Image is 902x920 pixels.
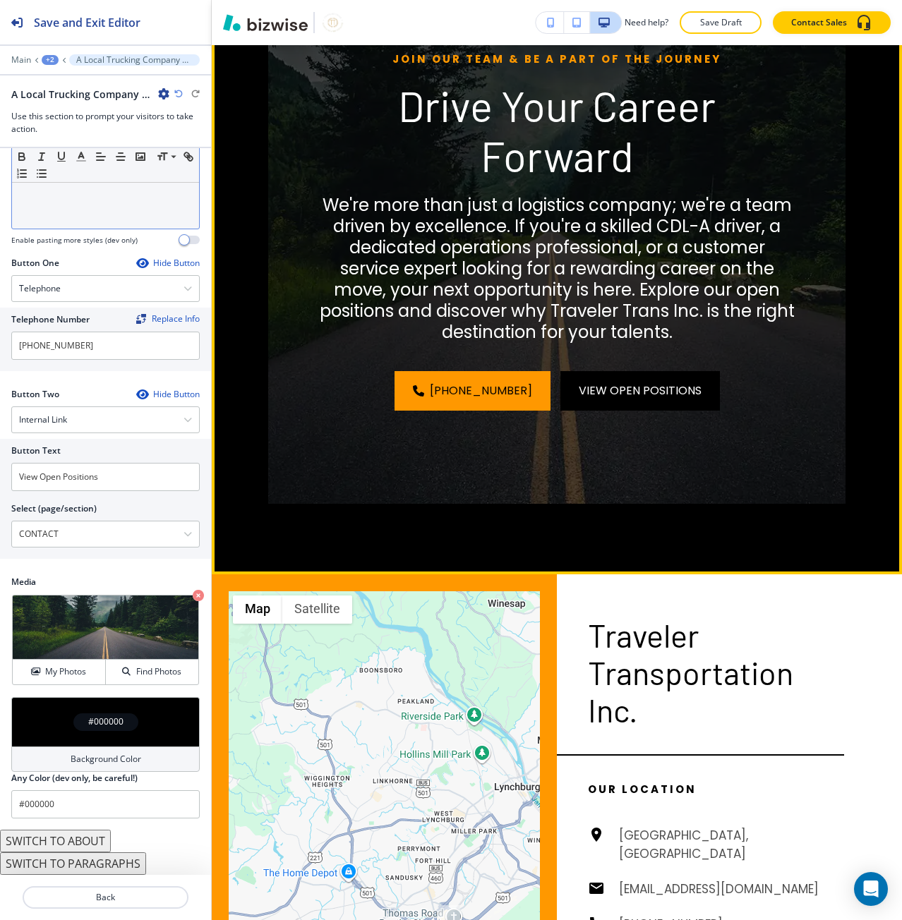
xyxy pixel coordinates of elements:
[76,55,193,65] p: A Local Trucking Company You Can Count On-1
[136,389,200,400] button: Hide Button
[23,886,188,909] button: Back
[106,660,198,684] button: Find Photos
[11,313,90,326] h2: Telephone Number
[430,382,532,399] span: [PHONE_NUMBER]
[11,235,138,246] h4: Enable pasting more styles (dev only)
[24,891,187,904] p: Back
[69,54,200,66] button: A Local Trucking Company You Can Count On-1
[45,665,86,678] h4: My Photos
[19,282,61,295] h4: Telephone
[588,781,844,798] p: our location
[579,382,702,399] span: View Open Positions
[11,55,31,65] button: Main
[11,594,200,686] div: My PhotosFind Photos
[12,522,184,546] input: Manual Input
[395,371,551,411] a: [PHONE_NUMBER]
[11,257,59,270] h2: Button One
[136,314,200,325] span: Find and replace this information across Bizwise
[11,697,200,772] button: #000000Background Color
[233,595,282,624] button: Show street map
[854,872,888,906] div: Open Intercom Messenger
[698,16,743,29] p: Save Draft
[319,80,795,181] p: Drive Your Career Forward
[136,314,200,324] button: ReplaceReplace Info
[136,665,181,678] h4: Find Photos
[11,502,97,515] h2: Select (page/section)
[588,826,844,863] a: [GEOGRAPHIC_DATA], [GEOGRAPHIC_DATA]
[588,617,844,729] p: Traveler Transportation Inc.
[223,14,308,31] img: Bizwise Logo
[619,880,819,898] h6: [EMAIL_ADDRESS][DOMAIN_NAME]
[88,715,124,728] h4: #000000
[319,51,795,68] p: Join Our Team & Be a Part of the Journey
[42,55,59,65] button: +2
[11,444,61,457] h2: Button Text
[71,753,141,765] h4: Background Color
[11,388,59,401] h2: Button Two
[11,110,200,135] h3: Use this section to prompt your visitors to take action.
[680,11,762,34] button: Save Draft
[619,826,844,863] h6: [GEOGRAPHIC_DATA], [GEOGRAPHIC_DATA]
[282,595,352,624] button: Show satellite imagery
[320,11,345,34] img: Your Logo
[11,87,152,102] h2: A Local Trucking Company You Can Count On-1
[588,880,819,898] a: [EMAIL_ADDRESS][DOMAIN_NAME]
[11,772,138,785] h2: Any Color (dev only, be careful!)
[560,371,720,411] button: View Open Positions
[11,332,200,360] input: Ex. 561-222-1111
[625,16,668,29] h3: Need help?
[34,14,140,31] h2: Save and Exit Editor
[136,314,200,324] div: Replace Info
[136,314,146,324] img: Replace
[773,11,891,34] button: Contact Sales
[11,576,200,588] h2: Media
[791,16,847,29] p: Contact Sales
[19,413,67,426] h4: Internal Link
[319,195,795,343] p: We're more than just a logistics company; we're a team driven by excellence. If you're a skilled ...
[13,660,106,684] button: My Photos
[136,258,200,269] button: Hide Button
